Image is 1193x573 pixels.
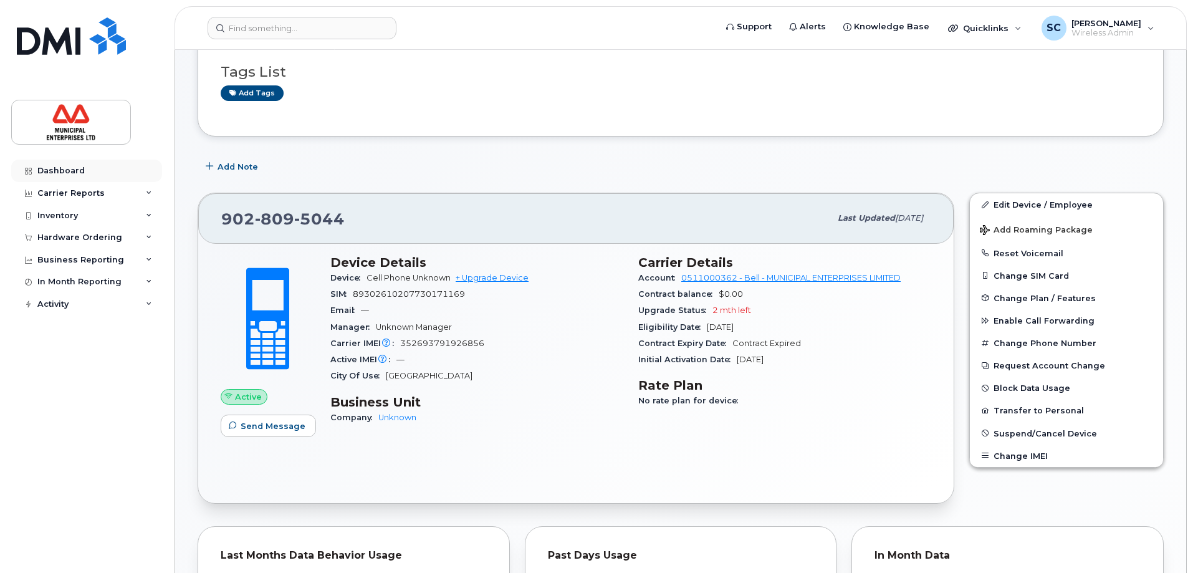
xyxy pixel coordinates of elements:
[980,225,1093,237] span: Add Roaming Package
[874,549,1141,562] div: In Month Data
[330,339,400,348] span: Carrier IMEI
[835,14,938,39] a: Knowledge Base
[218,161,258,173] span: Add Note
[970,422,1163,445] button: Suspend/Cancel Device
[994,316,1095,325] span: Enable Call Forwarding
[970,354,1163,377] button: Request Account Change
[970,332,1163,354] button: Change Phone Number
[707,322,734,332] span: [DATE]
[1071,18,1141,28] span: [PERSON_NAME]
[330,289,353,299] span: SIM
[737,21,772,33] span: Support
[1033,16,1163,41] div: Saket Chandan
[330,306,361,315] span: Email
[1047,21,1061,36] span: SC
[330,322,376,332] span: Manager
[330,273,367,282] span: Device
[208,17,396,39] input: Find something...
[681,273,901,282] a: 0511000362 - Bell - MUNICIPAL ENTERPRISES LIMITED
[854,21,929,33] span: Knowledge Base
[638,396,744,405] span: No rate plan for device
[241,420,305,432] span: Send Message
[198,155,269,178] button: Add Note
[638,306,712,315] span: Upgrade Status
[895,213,923,223] span: [DATE]
[970,242,1163,264] button: Reset Voicemail
[994,293,1096,302] span: Change Plan / Features
[221,415,316,437] button: Send Message
[638,355,737,364] span: Initial Activation Date
[712,306,751,315] span: 2 mth left
[221,85,284,101] a: Add tags
[330,355,396,364] span: Active IMEI
[330,395,623,410] h3: Business Unit
[838,213,895,223] span: Last updated
[638,289,719,299] span: Contract balance
[221,549,487,562] div: Last Months Data Behavior Usage
[638,322,707,332] span: Eligibility Date
[970,445,1163,467] button: Change IMEI
[970,399,1163,421] button: Transfer to Personal
[800,21,826,33] span: Alerts
[330,413,378,422] span: Company
[963,23,1009,33] span: Quicklinks
[396,355,405,364] span: —
[994,428,1097,438] span: Suspend/Cancel Device
[970,287,1163,309] button: Change Plan / Features
[638,255,931,270] h3: Carrier Details
[235,391,262,403] span: Active
[732,339,801,348] span: Contract Expired
[970,377,1163,399] button: Block Data Usage
[361,306,369,315] span: —
[400,339,484,348] span: 352693791926856
[638,339,732,348] span: Contract Expiry Date
[970,264,1163,287] button: Change SIM Card
[780,14,835,39] a: Alerts
[330,255,623,270] h3: Device Details
[255,209,294,228] span: 809
[737,355,764,364] span: [DATE]
[719,289,743,299] span: $0.00
[717,14,780,39] a: Support
[456,273,529,282] a: + Upgrade Device
[386,371,472,380] span: [GEOGRAPHIC_DATA]
[294,209,345,228] span: 5044
[353,289,465,299] span: 89302610207730171169
[638,378,931,393] h3: Rate Plan
[1071,28,1141,38] span: Wireless Admin
[970,216,1163,242] button: Add Roaming Package
[548,549,814,562] div: Past Days Usage
[378,413,416,422] a: Unknown
[638,273,681,282] span: Account
[939,16,1030,41] div: Quicklinks
[970,193,1163,216] a: Edit Device / Employee
[221,64,1141,80] h3: Tags List
[970,309,1163,332] button: Enable Call Forwarding
[376,322,452,332] span: Unknown Manager
[330,371,386,380] span: City Of Use
[221,209,345,228] span: 902
[367,273,451,282] span: Cell Phone Unknown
